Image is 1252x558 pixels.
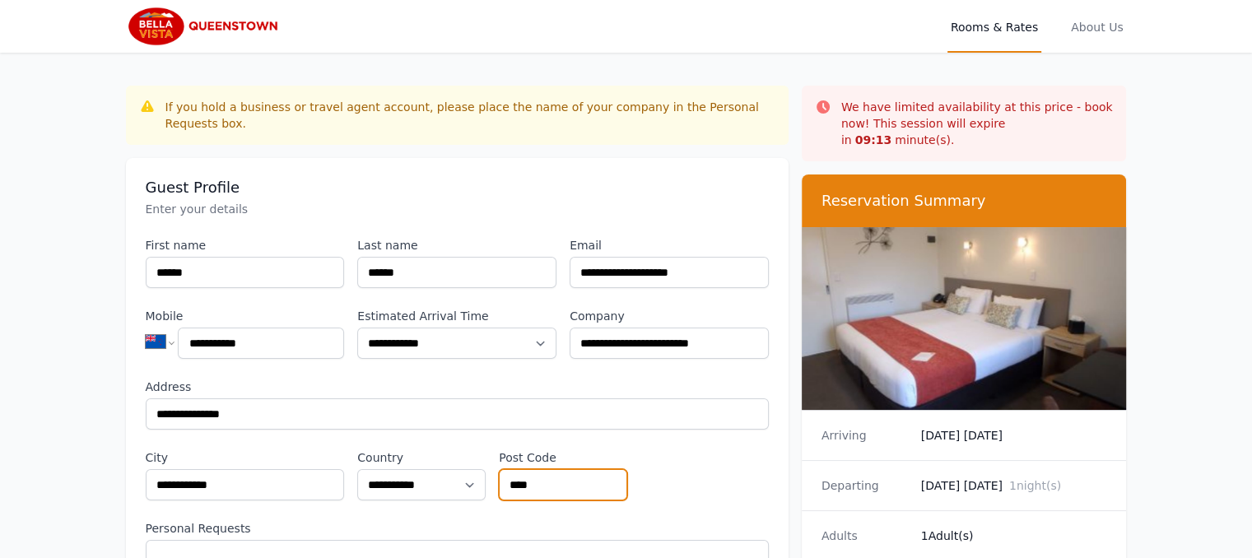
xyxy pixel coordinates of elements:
[357,237,556,253] label: Last name
[1009,479,1061,492] span: 1 night(s)
[841,99,1114,148] p: We have limited availability at this price - book now! This session will expire in minute(s).
[146,178,769,198] h3: Guest Profile
[821,427,908,444] dt: Arriving
[165,99,775,132] div: If you hold a business or travel agent account, please place the name of your company in the Pers...
[570,237,769,253] label: Email
[146,520,769,537] label: Personal Requests
[146,201,769,217] p: Enter your details
[921,477,1107,494] dd: [DATE] [DATE]
[146,237,345,253] label: First name
[499,449,627,466] label: Post Code
[802,227,1127,410] img: King Studio
[146,379,769,395] label: Address
[921,528,1107,544] dd: 1 Adult(s)
[855,133,892,146] strong: 09 : 13
[357,308,556,324] label: Estimated Arrival Time
[921,427,1107,444] dd: [DATE] [DATE]
[357,449,486,466] label: Country
[821,191,1107,211] h3: Reservation Summary
[146,449,345,466] label: City
[146,308,345,324] label: Mobile
[126,7,284,46] img: Bella Vista Queenstown
[570,308,769,324] label: Company
[821,528,908,544] dt: Adults
[821,477,908,494] dt: Departing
